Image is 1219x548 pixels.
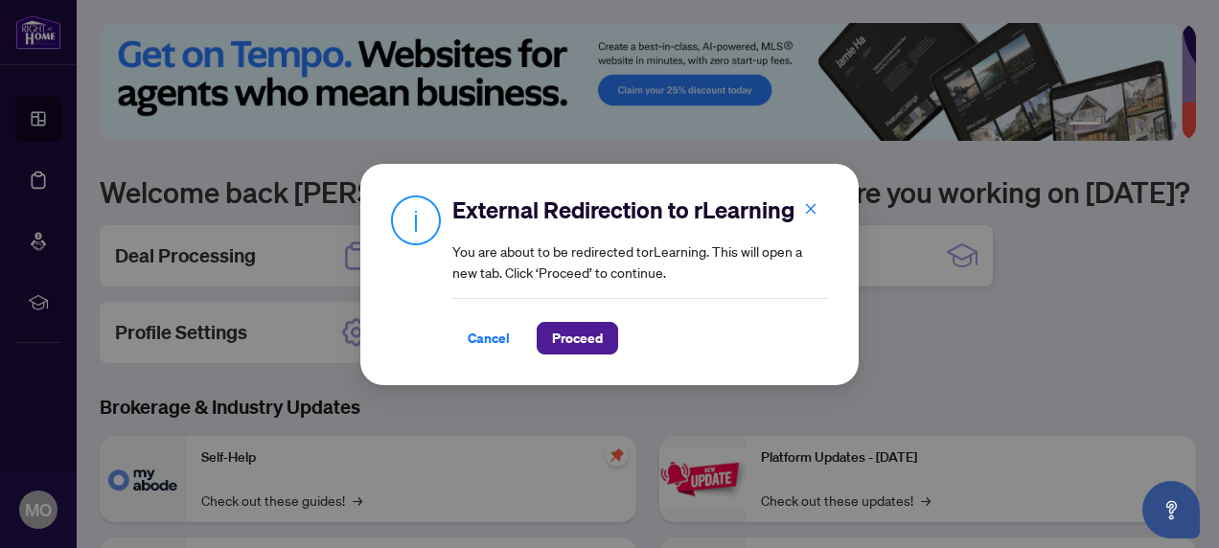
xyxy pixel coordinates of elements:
button: Open asap [1142,481,1200,538]
span: Cancel [468,323,510,354]
button: Proceed [537,322,618,354]
div: You are about to be redirected to rLearning . This will open a new tab. Click ‘Proceed’ to continue. [452,194,828,354]
h2: External Redirection to rLearning [452,194,828,225]
span: Proceed [552,323,603,354]
button: Cancel [452,322,525,354]
img: Info Icon [391,194,441,245]
span: close [804,201,817,215]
